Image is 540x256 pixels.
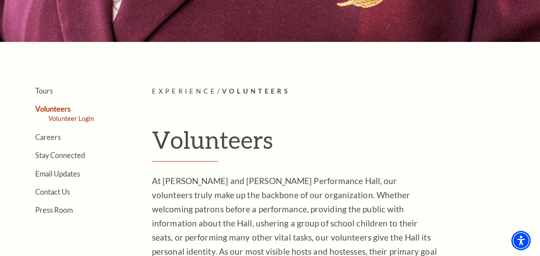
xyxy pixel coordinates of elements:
[35,169,80,178] a: Email Updates
[152,87,217,95] span: Experience
[48,115,94,122] a: Volunteer Login
[152,125,531,162] h1: Volunteers
[35,151,85,159] a: Stay Connected
[35,133,61,141] a: Careers
[35,188,70,196] a: Contact Us
[35,87,53,95] a: Tours
[511,231,531,250] div: Accessibility Menu
[35,206,73,214] a: Press Room
[152,86,531,97] p: /
[222,87,290,95] span: Volunteers
[35,105,70,113] a: Volunteers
